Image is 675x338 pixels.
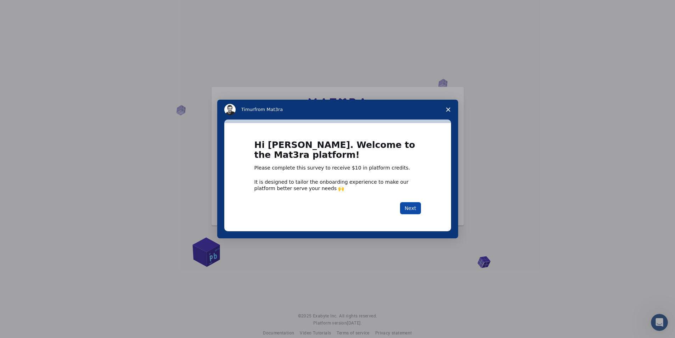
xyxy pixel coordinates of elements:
img: Profile image for Timur [224,104,236,115]
div: Please complete this survey to receive $10 in platform credits. [254,165,421,172]
span: Close survey [438,100,458,120]
span: Suporte [14,5,39,11]
button: Next [400,202,421,214]
span: from Mat3ra [254,107,283,112]
h1: Hi [PERSON_NAME]. Welcome to the Mat3ra platform! [254,140,421,165]
span: Timur [241,107,254,112]
div: It is designed to tailor the onboarding experience to make our platform better serve your needs 🙌 [254,179,421,192]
